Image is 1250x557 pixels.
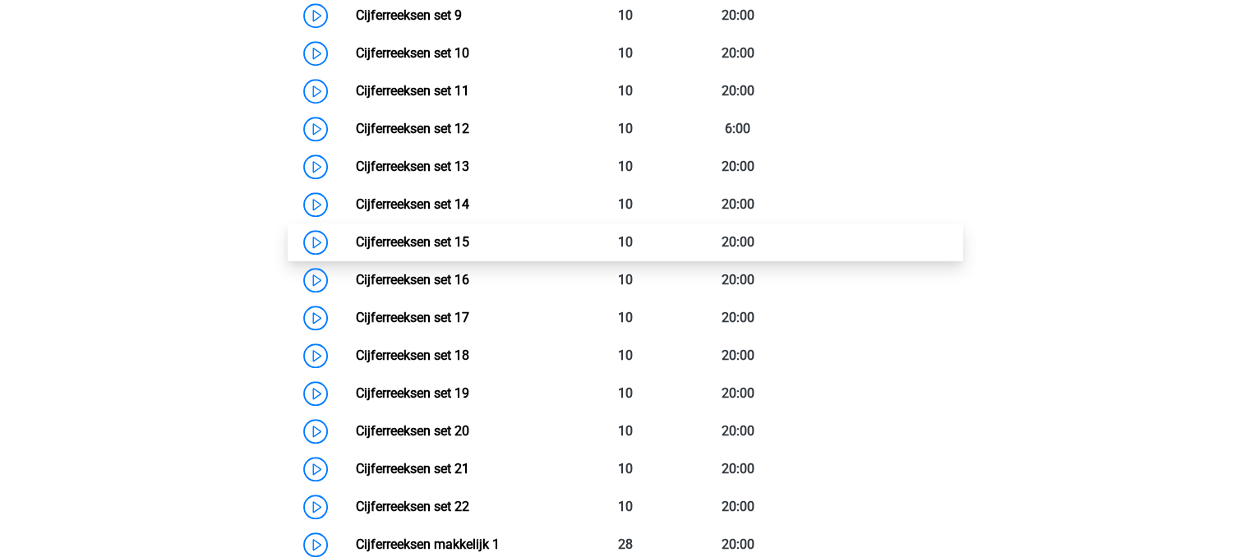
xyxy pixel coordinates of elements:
[356,385,469,401] a: Cijferreeksen set 19
[356,461,469,476] a: Cijferreeksen set 21
[356,348,469,363] a: Cijferreeksen set 18
[356,499,469,514] a: Cijferreeksen set 22
[356,234,469,250] a: Cijferreeksen set 15
[356,83,469,99] a: Cijferreeksen set 11
[356,423,469,439] a: Cijferreeksen set 20
[356,121,469,136] a: Cijferreeksen set 12
[356,310,469,325] a: Cijferreeksen set 17
[356,7,462,23] a: Cijferreeksen set 9
[356,536,500,552] a: Cijferreeksen makkelijk 1
[356,196,469,212] a: Cijferreeksen set 14
[356,45,469,61] a: Cijferreeksen set 10
[356,272,469,288] a: Cijferreeksen set 16
[356,159,469,174] a: Cijferreeksen set 13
